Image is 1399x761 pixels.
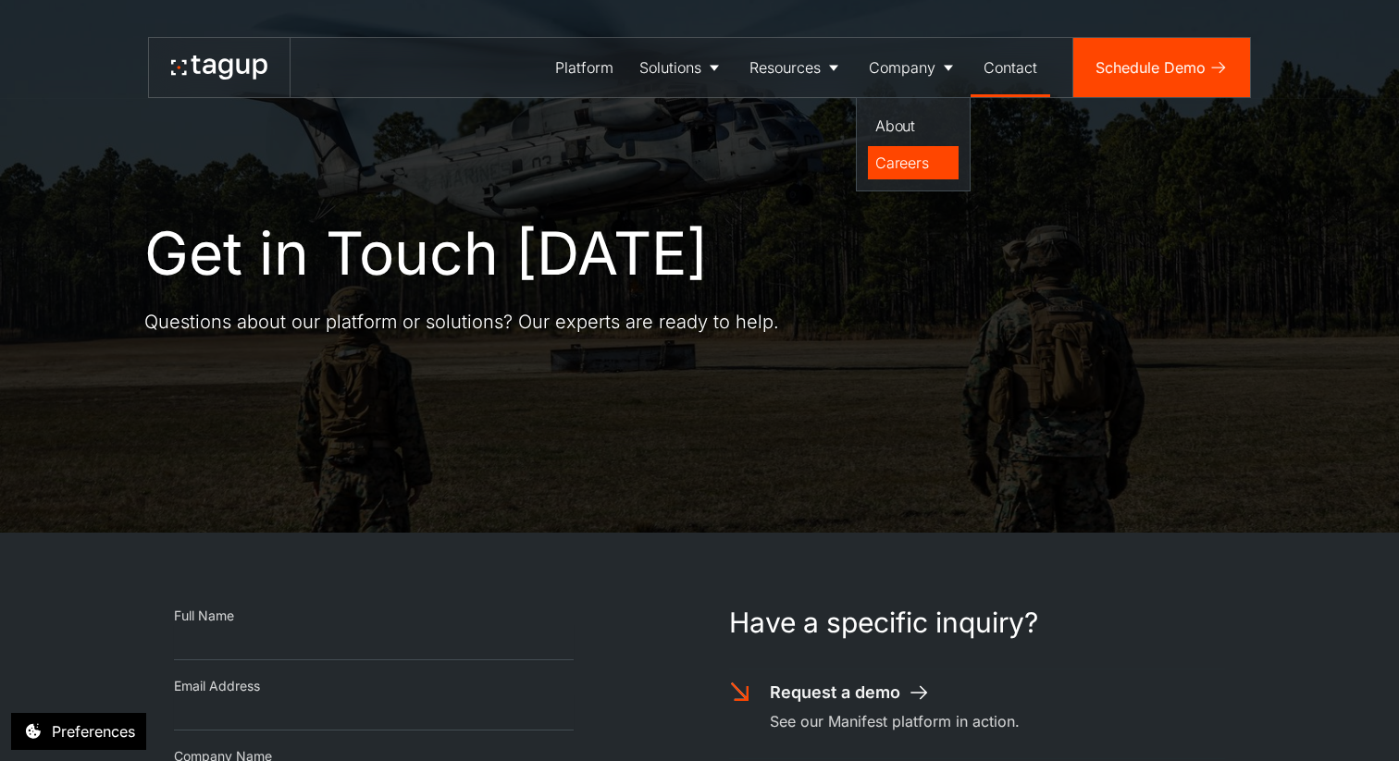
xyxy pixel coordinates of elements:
a: Contact [971,38,1050,97]
nav: Company [856,97,971,191]
div: Email Address [174,677,574,695]
div: Platform [555,56,613,79]
div: Schedule Demo [1096,56,1206,79]
div: Solutions [639,56,701,79]
a: Solutions [626,38,737,97]
div: Full Name [174,607,574,625]
div: About [875,115,951,137]
a: Resources [737,38,856,97]
a: About [868,109,959,142]
div: Company [869,56,935,79]
a: Request a demo [770,681,931,705]
h1: Have a specific inquiry? [729,607,1225,639]
div: See our Manifest platform in action. [770,710,1020,732]
a: Careers [868,146,959,179]
div: Preferences [52,720,135,743]
h1: Get in Touch [DATE] [144,220,708,287]
div: Request a demo [770,681,900,705]
a: Schedule Demo [1073,38,1250,97]
a: Platform [542,38,626,97]
div: Resources [749,56,821,79]
a: Company [856,38,971,97]
div: Careers [875,152,951,174]
p: Questions about our platform or solutions? Our experts are ready to help. [144,309,779,335]
div: Contact [984,56,1037,79]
